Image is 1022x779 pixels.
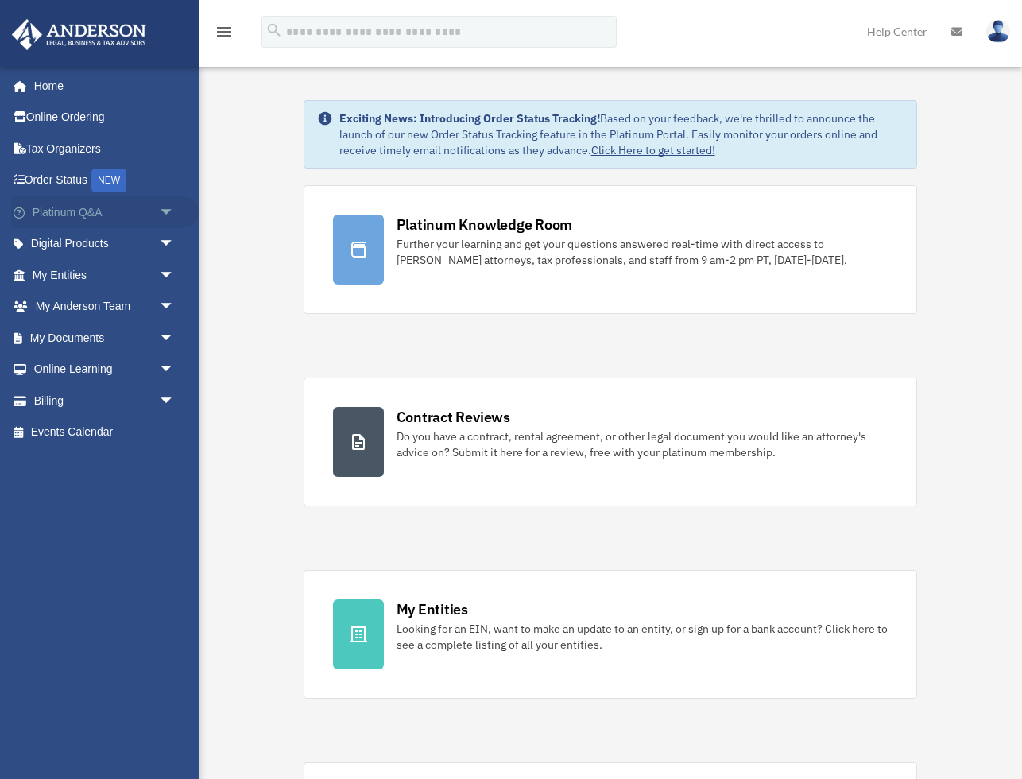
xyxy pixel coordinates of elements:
[91,169,126,192] div: NEW
[397,236,888,268] div: Further your learning and get your questions answered real-time with direct access to [PERSON_NAM...
[304,570,918,699] a: My Entities Looking for an EIN, want to make an update to an entity, or sign up for a bank accoun...
[11,196,199,228] a: Platinum Q&Aarrow_drop_down
[397,599,468,619] div: My Entities
[11,70,191,102] a: Home
[397,428,888,460] div: Do you have a contract, rental agreement, or other legal document you would like an attorney's ad...
[159,228,191,261] span: arrow_drop_down
[339,110,904,158] div: Based on your feedback, we're thrilled to announce the launch of our new Order Status Tracking fe...
[11,228,199,260] a: Digital Productsarrow_drop_down
[159,291,191,324] span: arrow_drop_down
[304,378,918,506] a: Contract Reviews Do you have a contract, rental agreement, or other legal document you would like...
[591,143,715,157] a: Click Here to get started!
[397,621,888,653] div: Looking for an EIN, want to make an update to an entity, or sign up for a bank account? Click her...
[7,19,151,50] img: Anderson Advisors Platinum Portal
[11,165,199,197] a: Order StatusNEW
[11,102,199,134] a: Online Ordering
[304,185,918,314] a: Platinum Knowledge Room Further your learning and get your questions answered real-time with dire...
[265,21,283,39] i: search
[215,28,234,41] a: menu
[159,259,191,292] span: arrow_drop_down
[11,259,199,291] a: My Entitiesarrow_drop_down
[11,354,199,386] a: Online Learningarrow_drop_down
[159,385,191,417] span: arrow_drop_down
[159,196,191,229] span: arrow_drop_down
[215,22,234,41] i: menu
[397,407,510,427] div: Contract Reviews
[11,385,199,417] a: Billingarrow_drop_down
[159,322,191,355] span: arrow_drop_down
[11,322,199,354] a: My Documentsarrow_drop_down
[339,111,600,126] strong: Exciting News: Introducing Order Status Tracking!
[397,215,573,234] div: Platinum Knowledge Room
[11,291,199,323] a: My Anderson Teamarrow_drop_down
[159,354,191,386] span: arrow_drop_down
[11,417,199,448] a: Events Calendar
[11,133,199,165] a: Tax Organizers
[986,20,1010,43] img: User Pic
